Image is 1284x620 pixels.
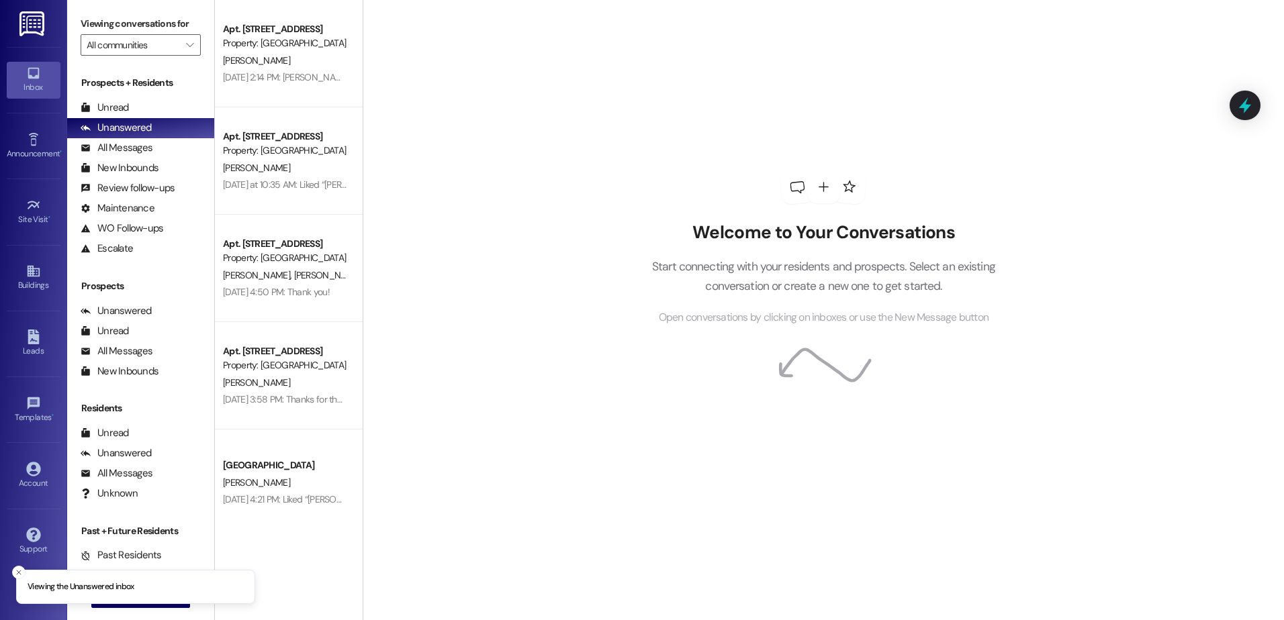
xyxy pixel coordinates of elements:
div: Past Residents [81,548,162,562]
span: [PERSON_NAME] [223,269,294,281]
div: [DATE] 4:50 PM: Thank you! [223,286,330,298]
span: • [52,411,54,420]
div: Property: [GEOGRAPHIC_DATA] [223,358,347,372]
p: Start connecting with your residents and prospects. Select an existing conversation or create a n... [631,257,1015,295]
a: Site Visit • [7,194,60,230]
div: Property: [GEOGRAPHIC_DATA] [223,144,347,158]
div: Past + Future Residents [67,524,214,538]
div: Apt. [STREET_ADDRESS] [223,237,347,251]
span: [PERSON_NAME] [223,476,290,488]
span: [PERSON_NAME] [293,269,361,281]
div: Unanswered [81,446,152,460]
a: Support [7,523,60,560]
div: Review follow-ups [81,181,175,195]
div: Prospects [67,279,214,293]
span: • [48,213,50,222]
button: Close toast [12,566,26,579]
a: Templates • [7,392,60,428]
div: All Messages [81,344,152,358]
div: Unread [81,324,129,338]
div: Apt. [STREET_ADDRESS] [223,22,347,36]
div: New Inbounds [81,364,158,378]
div: Maintenance [81,201,154,215]
div: Prospects + Residents [67,76,214,90]
label: Viewing conversations for [81,13,201,34]
div: Unanswered [81,121,152,135]
div: New Inbounds [81,161,158,175]
div: Apt. [STREET_ADDRESS] [223,130,347,144]
div: Unanswered [81,304,152,318]
div: Escalate [81,242,133,256]
a: Inbox [7,62,60,98]
a: Buildings [7,260,60,296]
div: [DATE] at 10:35 AM: Liked “[PERSON_NAME] ([GEOGRAPHIC_DATA]): Thanks, I will work on getting that... [223,178,661,191]
span: • [60,147,62,156]
div: All Messages [81,141,152,155]
div: Unread [81,101,129,115]
div: [DATE] 2:14 PM: [PERSON_NAME], for the moment, I hab no money, I will wait until my next payment,... [223,71,954,83]
a: Account [7,458,60,494]
span: Open conversations by clicking on inboxes or use the New Message button [659,309,989,326]
div: [DATE] 3:58 PM: Thanks for the heads up! [223,393,383,405]
span: [PERSON_NAME] [223,376,290,389]
div: All Messages [81,466,152,480]
div: Apt. [STREET_ADDRESS] [223,344,347,358]
div: Residents [67,401,214,415]
div: Unread [81,426,129,440]
a: Leads [7,325,60,362]
img: ResiDesk Logo [19,11,47,36]
span: [PERSON_NAME] [223,162,290,174]
div: [DATE] 4:21 PM: Liked “[PERSON_NAME] ([GEOGRAPHIC_DATA]): Perfect! I am mostly reaching out to th... [223,493,785,505]
input: All communities [87,34,179,56]
h2: Welcome to Your Conversations [631,222,1015,244]
div: WO Follow-ups [81,221,163,236]
div: Property: [GEOGRAPHIC_DATA] [223,251,347,265]
span: [PERSON_NAME] [223,54,290,66]
p: Viewing the Unanswered inbox [28,581,134,593]
div: Unknown [81,486,138,501]
div: [GEOGRAPHIC_DATA] [223,458,347,472]
i:  [186,40,193,50]
div: Property: [GEOGRAPHIC_DATA] [223,36,347,50]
